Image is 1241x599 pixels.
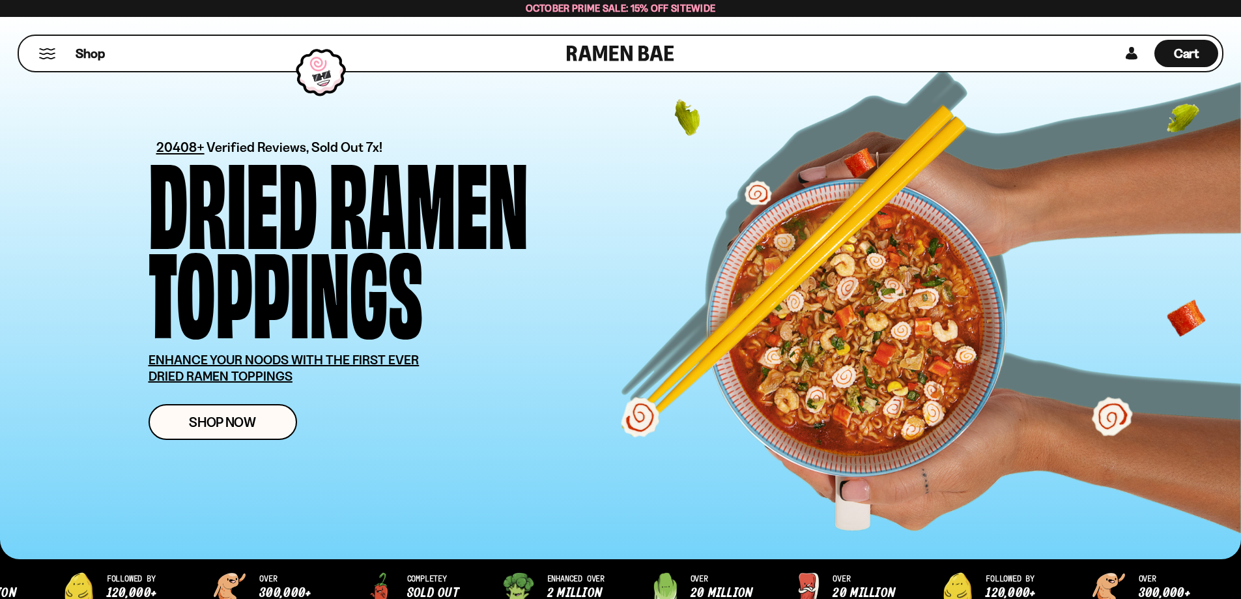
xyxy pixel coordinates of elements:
a: Shop [76,40,105,67]
span: Cart [1174,46,1199,61]
div: Ramen [329,154,528,243]
span: Shop Now [189,415,256,429]
u: ENHANCE YOUR NOODS WITH THE FIRST EVER DRIED RAMEN TOPPINGS [149,352,420,384]
div: Cart [1154,36,1218,71]
span: October Prime Sale: 15% off Sitewide [526,2,716,14]
a: Shop Now [149,404,297,440]
div: Dried [149,154,317,243]
span: Shop [76,45,105,63]
button: Mobile Menu Trigger [38,48,56,59]
div: Toppings [149,243,423,332]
